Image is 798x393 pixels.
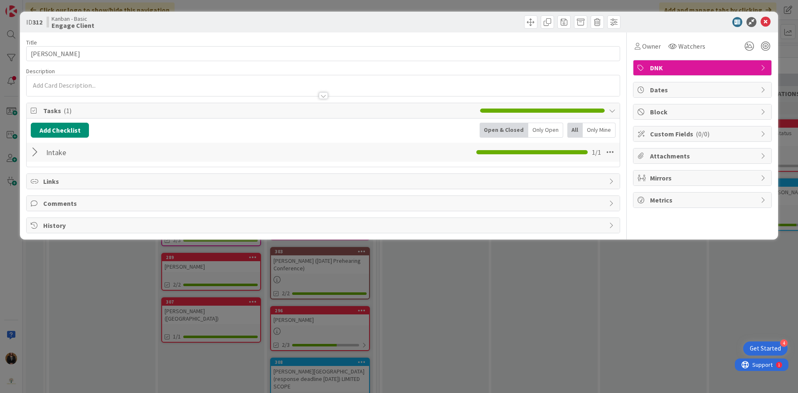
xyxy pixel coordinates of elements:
[26,46,620,61] input: type card name here...
[17,1,38,11] span: Support
[650,151,756,161] span: Attachments
[750,344,781,353] div: Get Started
[650,63,756,73] span: DNK
[31,123,89,138] button: Add Checklist
[32,18,42,26] b: 312
[696,130,709,138] span: ( 0/0 )
[26,67,55,75] span: Description
[43,106,476,116] span: Tasks
[583,123,616,138] div: Only Mine
[650,195,756,205] span: Metrics
[678,41,705,51] span: Watchers
[528,123,563,138] div: Only Open
[650,107,756,117] span: Block
[52,15,94,22] span: Kanban - Basic
[64,106,71,115] span: ( 1 )
[567,123,583,138] div: All
[592,147,601,157] span: 1 / 1
[26,39,37,46] label: Title
[26,17,42,27] span: ID
[743,341,788,356] div: Open Get Started checklist, remaining modules: 4
[43,176,605,186] span: Links
[43,220,605,230] span: History
[642,41,661,51] span: Owner
[52,22,94,29] b: Engage Client
[780,339,788,347] div: 4
[650,129,756,139] span: Custom Fields
[43,3,45,10] div: 1
[480,123,528,138] div: Open & Closed
[43,145,230,160] input: Add Checklist...
[650,173,756,183] span: Mirrors
[43,198,605,208] span: Comments
[650,85,756,95] span: Dates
